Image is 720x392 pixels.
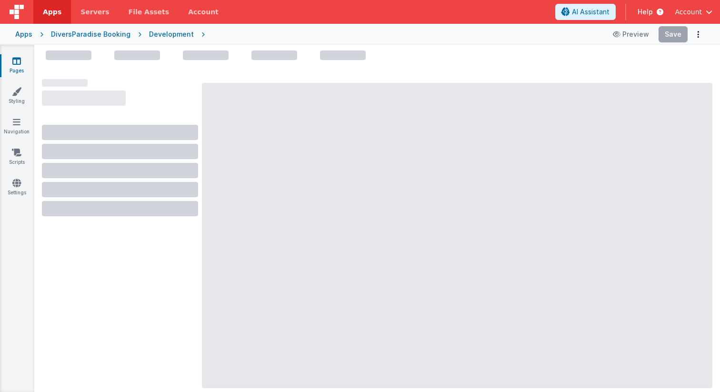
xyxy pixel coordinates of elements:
[659,26,688,42] button: Save
[691,28,705,41] button: Options
[80,7,109,17] span: Servers
[149,30,194,39] div: Development
[607,27,655,42] button: Preview
[572,7,610,17] span: AI Assistant
[675,7,712,17] button: Account
[43,7,61,17] span: Apps
[15,30,32,39] div: Apps
[555,4,616,20] button: AI Assistant
[51,30,130,39] div: DiversParadise Booking
[638,7,653,17] span: Help
[129,7,170,17] span: File Assets
[675,7,702,17] span: Account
